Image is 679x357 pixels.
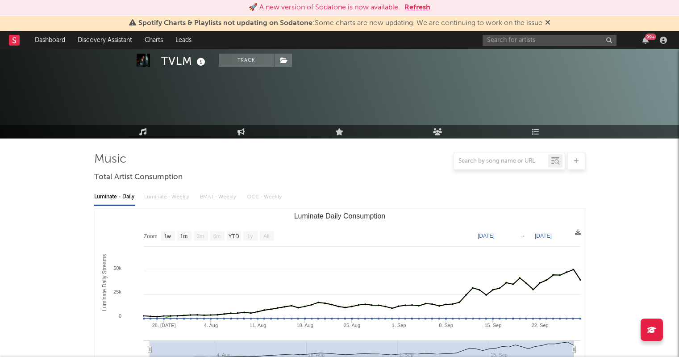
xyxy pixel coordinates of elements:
[296,323,313,328] text: 18. Aug
[94,172,183,183] span: Total Artist Consumption
[113,289,121,294] text: 25k
[483,35,617,46] input: Search for artists
[439,323,453,328] text: 8. Sep
[343,323,360,328] text: 25. Aug
[520,233,525,239] text: →
[645,34,656,40] div: 99 +
[169,31,198,49] a: Leads
[29,31,71,49] a: Dashboard
[478,233,495,239] text: [DATE]
[94,189,135,205] div: Luminate - Daily
[204,323,217,328] text: 4. Aug
[113,265,121,271] text: 50k
[180,233,187,239] text: 1m
[144,233,158,239] text: Zoom
[161,54,208,68] div: TVLM
[454,158,548,165] input: Search by song name or URL
[219,54,275,67] button: Track
[101,254,108,311] text: Luminate Daily Streams
[545,20,550,27] span: Dismiss
[249,2,400,13] div: 🚀 A new version of Sodatone is now available.
[138,20,542,27] span: : Some charts are now updating. We are continuing to work on the issue
[294,212,385,220] text: Luminate Daily Consumption
[213,233,221,239] text: 6m
[263,233,269,239] text: All
[484,323,501,328] text: 15. Sep
[642,37,649,44] button: 99+
[531,323,548,328] text: 22. Sep
[404,2,430,13] button: Refresh
[228,233,239,239] text: YTD
[196,233,204,239] text: 3m
[392,323,406,328] text: 1. Sep
[138,20,312,27] span: Spotify Charts & Playlists not updating on Sodatone
[118,313,121,319] text: 0
[71,31,138,49] a: Discovery Assistant
[164,233,171,239] text: 1w
[138,31,169,49] a: Charts
[535,233,552,239] text: [DATE]
[250,323,266,328] text: 11. Aug
[152,323,175,328] text: 28. [DATE]
[247,233,253,239] text: 1y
